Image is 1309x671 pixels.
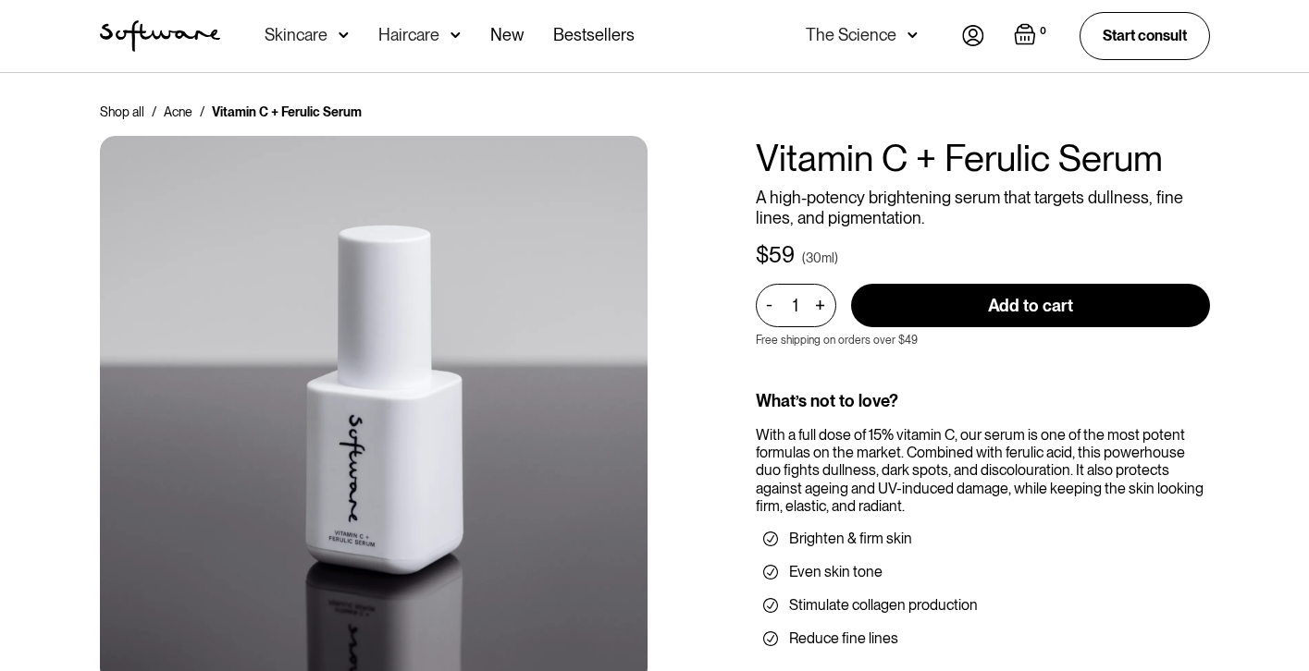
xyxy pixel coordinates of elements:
[851,284,1210,327] input: Add to cart
[763,629,1203,648] li: Reduce fine lines
[451,26,461,44] img: arrow down
[806,26,896,44] div: The Science
[810,295,831,316] div: +
[152,103,156,121] div: /
[100,20,220,52] a: home
[200,103,204,121] div: /
[1036,23,1050,40] div: 0
[100,20,220,52] img: Software Logo
[908,26,918,44] img: arrow down
[265,26,327,44] div: Skincare
[763,596,1203,615] li: Stimulate collagen production
[212,103,362,121] div: Vitamin C + Ferulic Serum
[164,103,192,121] a: Acne
[100,103,144,121] a: Shop all
[763,530,1203,548] li: Brighten & firm skin
[766,295,778,315] div: -
[378,26,439,44] div: Haircare
[763,563,1203,581] li: Even skin tone
[339,26,349,44] img: arrow down
[756,242,769,269] div: $
[756,334,918,347] p: Free shipping on orders over $49
[769,242,795,269] div: 59
[1080,12,1210,59] a: Start consult
[756,391,1210,411] div: What’s not to love?
[1014,23,1050,49] a: Open empty cart
[756,136,1210,180] h1: Vitamin C + Ferulic Serum
[756,426,1210,515] div: With a full dose of 15% vitamin C, our serum is one of the most potent formulas on the market. Co...
[802,249,838,267] div: (30ml)
[756,188,1210,227] p: A high-potency brightening serum that targets dullness, fine lines, and pigmentation.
